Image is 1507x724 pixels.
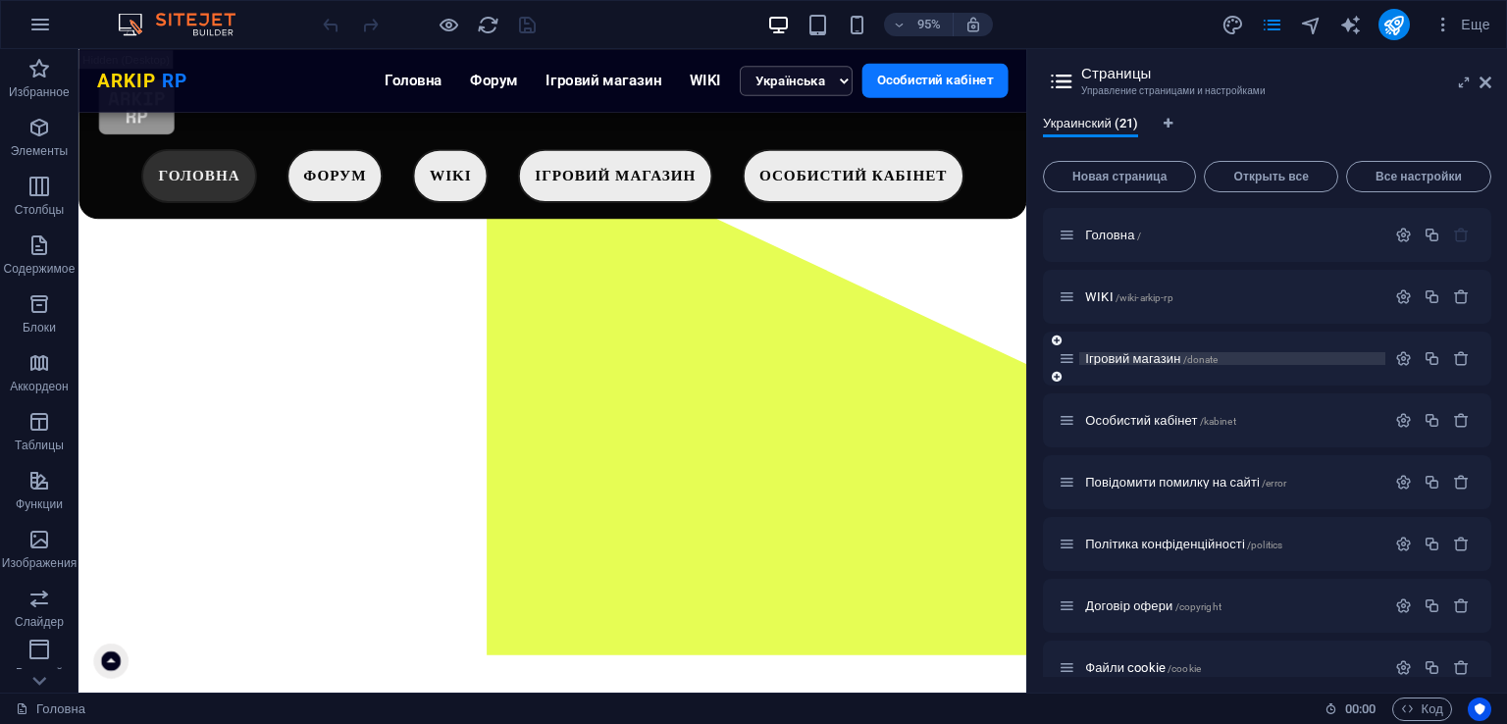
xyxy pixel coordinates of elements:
[15,438,64,453] p: Таблицы
[1116,292,1173,303] span: /wiki-arkip-rp
[1221,13,1245,36] button: design
[1433,15,1490,34] span: Еще
[1175,601,1221,612] span: /copyright
[1183,354,1219,365] span: /donate
[1345,698,1376,721] span: 00 00
[1424,659,1440,676] div: Копировать
[1424,350,1440,367] div: Копировать
[1395,536,1412,552] div: Настройки
[16,698,85,721] a: Щелкните для отмены выбора. Дважды щелкните, чтобы открыть Страницы
[1043,161,1196,192] button: Новая страница
[1453,288,1470,305] div: Удалить
[1424,597,1440,614] div: Копировать
[964,16,982,33] i: При изменении размера уровень масштабирования подстраивается автоматически в соответствии с выбра...
[1221,14,1244,36] i: Дизайн (Ctrl+Alt+Y)
[1382,14,1405,36] i: Опубликовать
[1085,537,1282,551] span: Нажмите, чтобы открыть страницу
[1262,478,1286,489] span: /error
[1424,474,1440,491] div: Копировать
[1453,412,1470,429] div: Удалить
[1204,161,1337,192] button: Открыть все
[1085,598,1221,613] span: Нажмите, чтобы открыть страницу
[1079,476,1385,489] div: Повідомити помилку на сайті/error
[437,13,460,36] button: Нажмите здесь, чтобы выйти из режима предварительного просмотра и продолжить редактирование
[4,261,76,277] p: Содержимое
[1453,474,1470,491] div: Удалить
[1085,289,1173,304] span: Нажмите, чтобы открыть страницу
[1401,698,1443,721] span: Код
[1395,288,1412,305] div: Настройки
[1339,14,1362,36] i: AI Writer
[1081,82,1452,100] h3: Управление страницами и настройками
[1079,290,1385,303] div: WIKI/wiki-arkip-rp
[15,614,64,630] p: Слайдер
[1043,112,1138,139] span: Украинский (21)
[1085,351,1218,366] span: Нажмите, чтобы открыть страницу
[1453,350,1470,367] div: Удалить
[2,555,78,571] p: Изображения
[1079,229,1385,241] div: Головна/
[1355,171,1482,182] span: Все настройки
[1392,698,1452,721] button: Код
[1081,65,1491,82] h2: Страницы
[1424,288,1440,305] div: Копировать
[1085,413,1236,428] span: Нажмите, чтобы открыть страницу
[1453,597,1470,614] div: Удалить
[477,14,499,36] i: Перезагрузить страницу
[1137,231,1141,241] span: /
[1424,412,1440,429] div: Копировать
[1300,13,1324,36] button: navigator
[476,13,499,36] button: reload
[1085,228,1141,242] span: Нажмите, чтобы открыть страницу
[1395,659,1412,676] div: Настройки
[1261,14,1283,36] i: Страницы (Ctrl+Alt+S)
[10,379,69,394] p: Аккордеон
[23,320,56,336] p: Блоки
[1453,536,1470,552] div: Удалить
[1213,171,1328,182] span: Открыть все
[1395,597,1412,614] div: Настройки
[1395,474,1412,491] div: Настройки
[884,13,954,36] button: 95%
[1346,161,1491,192] button: Все настройки
[1325,698,1377,721] h6: Время сеанса
[1261,13,1284,36] button: pages
[1378,9,1410,40] button: publish
[11,143,68,159] p: Элементы
[1424,227,1440,243] div: Копировать
[1395,412,1412,429] div: Настройки
[1079,661,1385,674] div: Файли cookie/cookie
[1359,701,1362,716] span: :
[1395,227,1412,243] div: Настройки
[113,13,260,36] img: Editor Logo
[1453,659,1470,676] div: Удалить
[16,496,63,512] p: Функции
[1079,599,1385,612] div: Договір офери/copyright
[1468,698,1491,721] button: Usercentrics
[1200,416,1236,427] span: /kabinet
[1085,660,1201,675] span: Нажмите, чтобы открыть страницу
[1300,14,1323,36] i: Навигатор
[1052,171,1187,182] span: Новая страница
[1168,663,1201,674] span: /cookie
[1339,13,1363,36] button: text_generator
[1453,227,1470,243] div: Стартовую страницу нельзя удалить
[1079,352,1385,365] div: Ігровий магазин/donate
[9,84,70,100] p: Избранное
[15,202,65,218] p: Столбцы
[913,13,945,36] h6: 95%
[1043,116,1491,153] div: Языковые вкладки
[1395,350,1412,367] div: Настройки
[1424,536,1440,552] div: Копировать
[1247,540,1282,550] span: /politics
[1085,475,1286,490] span: Нажмите, чтобы открыть страницу
[1079,414,1385,427] div: Особистий кабінет/kabinet
[1426,9,1498,40] button: Еще
[1079,538,1385,550] div: Політика конфіденційності/politics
